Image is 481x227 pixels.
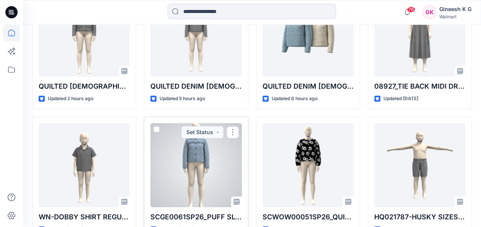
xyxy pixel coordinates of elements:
[422,5,436,19] div: GK
[272,95,318,103] p: Updated 6 hours ago
[407,6,415,13] span: 76
[150,81,241,92] p: QUILTED DENIM [DEMOGRAPHIC_DATA] LIKE JACKET-XS-L
[263,123,354,207] a: SCWOW00051SP26_QUILTED PUFF SLV JKT
[439,14,471,19] div: Walmart
[263,81,354,92] p: QUILTED DENIM [DEMOGRAPHIC_DATA] LIKE JACKET
[150,212,241,222] p: SCGE0061SP26_PUFF SLV EYELET JACKET
[374,212,465,222] p: HQ021787-HUSKY SIZESET
[150,123,241,207] a: SCGE0061SP26_PUFF SLV EYELET JACKET
[383,95,418,103] p: Updated [DATE]
[160,95,205,103] p: Updated 5 hours ago
[374,81,465,92] p: 08927_TIE BACK MIDI DRESS
[39,123,130,207] a: WN-DOBBY SHIRT REGULAR
[39,81,130,92] p: QUILTED [DEMOGRAPHIC_DATA] LIKE JACKET
[439,5,471,14] div: Gineesh K G
[374,123,465,207] a: HQ021787-HUSKY SIZESET
[263,212,354,222] p: SCWOW00051SP26_QUILTED PUFF SLV JKT
[48,95,93,103] p: Updated 2 hours ago
[39,212,130,222] p: WN-DOBBY SHIRT REGULAR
